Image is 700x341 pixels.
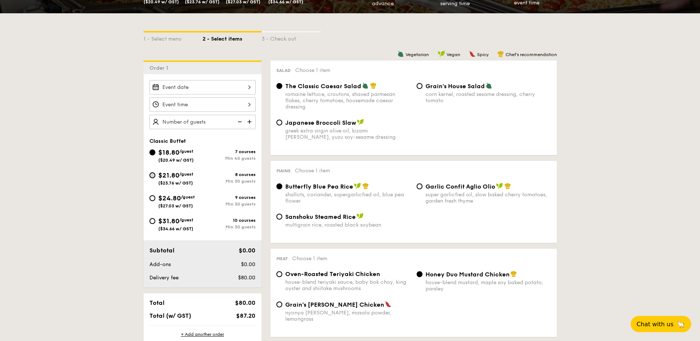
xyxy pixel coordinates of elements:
input: Butterfly Blue Pea Riceshallots, coriander, supergarlicfied oil, blue pea flower [276,183,282,189]
input: Grain's [PERSON_NAME] Chickennyonya [PERSON_NAME], masala powder, lemongrass [276,302,282,307]
input: Garlic Confit Aglio Oliosuper garlicfied oil, slow baked cherry tomatoes, garden fresh thyme [417,183,423,189]
span: Mains [276,168,290,173]
div: house-blend teriyaki sauce, baby bok choy, king oyster and shiitake mushrooms [285,279,411,292]
input: Sanshoku Steamed Ricemultigrain rice, roasted black soybean [276,214,282,220]
div: 2 - Select items [203,32,262,43]
span: Choose 1 item [292,255,327,262]
span: $18.80 [158,148,179,156]
div: Min 30 guests [203,179,256,184]
span: Add-ons [149,261,171,268]
img: icon-add.58712e84.svg [245,115,256,129]
span: ($23.76 w/ GST) [158,180,193,186]
div: corn kernel, roasted sesame dressing, cherry tomato [425,91,551,104]
input: $18.80/guest($20.49 w/ GST)7 coursesMin 40 guests [149,149,155,155]
span: Japanese Broccoli Slaw [285,119,356,126]
span: Choose 1 item [295,67,330,73]
span: ($34.66 w/ GST) [158,226,193,231]
img: icon-reduce.1d2dbef1.svg [234,115,245,129]
span: Choose 1 item [295,168,330,174]
input: $21.80/guest($23.76 w/ GST)8 coursesMin 30 guests [149,172,155,178]
div: + Add another order [149,331,256,337]
span: Total [149,299,165,306]
div: 1 - Select menu [144,32,203,43]
span: Chat with us [637,321,673,328]
div: Min 40 guests [203,156,256,161]
div: greek extra virgin olive oil, kizami [PERSON_NAME], yuzu soy-sesame dressing [285,128,411,140]
input: Number of guests [149,115,256,129]
img: icon-chef-hat.a58ddaea.svg [504,183,511,189]
img: icon-vegan.f8ff3823.svg [496,183,503,189]
span: /guest [181,194,195,200]
span: Subtotal [149,247,175,254]
input: $24.80/guest($27.03 w/ GST)9 coursesMin 30 guests [149,195,155,201]
div: 9 courses [203,195,256,200]
span: Grain's [PERSON_NAME] Chicken [285,301,384,308]
span: Vegan [446,52,460,57]
img: icon-vegan.f8ff3823.svg [354,183,361,189]
span: $31.80 [158,217,179,225]
input: Honey Duo Mustard Chickenhouse-blend mustard, maple soy baked potato, parsley [417,271,423,277]
span: Oven-Roasted Teriyaki Chicken [285,271,380,278]
span: $80.00 [235,299,255,306]
span: Garlic Confit Aglio Olio [425,183,495,190]
img: icon-vegan.f8ff3823.svg [438,51,445,57]
span: Meat [276,256,288,261]
img: icon-vegetarian.fe4039eb.svg [397,51,404,57]
div: 7 courses [203,149,256,154]
span: $21.80 [158,171,179,179]
div: house-blend mustard, maple soy baked potato, parsley [425,279,551,292]
img: icon-vegan.f8ff3823.svg [356,213,364,220]
img: icon-chef-hat.a58ddaea.svg [497,51,504,57]
img: icon-chef-hat.a58ddaea.svg [370,82,377,89]
span: /guest [179,149,193,154]
span: 🦙 [676,320,685,328]
span: Delivery fee [149,275,179,281]
span: ($27.03 w/ GST) [158,203,193,209]
input: Event date [149,80,256,94]
input: Japanese Broccoli Slawgreek extra virgin olive oil, kizami [PERSON_NAME], yuzu soy-sesame dressing [276,120,282,125]
div: multigrain rice, roasted black soybean [285,222,411,228]
input: $31.80/guest($34.66 w/ GST)10 coursesMin 30 guests [149,218,155,224]
span: $87.20 [236,312,255,319]
input: Event time [149,97,256,112]
span: The Classic Caesar Salad [285,83,361,90]
img: icon-vegetarian.fe4039eb.svg [486,82,492,89]
span: Salad [276,68,291,73]
img: icon-vegetarian.fe4039eb.svg [362,82,369,89]
div: Min 30 guests [203,201,256,207]
div: shallots, coriander, supergarlicfied oil, blue pea flower [285,192,411,204]
span: /guest [179,217,193,223]
span: Classic Buffet [149,138,186,144]
span: Order 1 [149,65,171,71]
span: Total (w/ GST) [149,312,191,319]
span: ($20.49 w/ GST) [158,158,194,163]
span: Chef's recommendation [506,52,557,57]
span: Spicy [477,52,489,57]
span: $24.80 [158,194,181,202]
span: $0.00 [241,261,255,268]
span: Sanshoku Steamed Rice [285,213,356,220]
input: Grain's House Saladcorn kernel, roasted sesame dressing, cherry tomato [417,83,423,89]
img: icon-chef-hat.a58ddaea.svg [510,271,517,277]
span: $0.00 [239,247,255,254]
span: /guest [179,172,193,177]
div: 8 courses [203,172,256,177]
div: 3 - Check out [262,32,321,43]
span: $80.00 [238,275,255,281]
div: super garlicfied oil, slow baked cherry tomatoes, garden fresh thyme [425,192,551,204]
div: romaine lettuce, croutons, shaved parmesan flakes, cherry tomatoes, housemade caesar dressing [285,91,411,110]
span: Butterfly Blue Pea Rice [285,183,353,190]
span: Honey Duo Mustard Chicken [425,271,510,278]
img: icon-vegan.f8ff3823.svg [357,119,364,125]
input: Oven-Roasted Teriyaki Chickenhouse-blend teriyaki sauce, baby bok choy, king oyster and shiitake ... [276,271,282,277]
img: icon-spicy.37a8142b.svg [469,51,476,57]
span: Grain's House Salad [425,83,485,90]
div: Min 30 guests [203,224,256,230]
div: nyonya [PERSON_NAME], masala powder, lemongrass [285,310,411,322]
div: 10 courses [203,218,256,223]
span: Vegetarian [406,52,429,57]
input: The Classic Caesar Saladromaine lettuce, croutons, shaved parmesan flakes, cherry tomatoes, house... [276,83,282,89]
button: Chat with us🦙 [631,316,691,332]
img: icon-spicy.37a8142b.svg [385,301,392,307]
img: icon-chef-hat.a58ddaea.svg [362,183,369,189]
